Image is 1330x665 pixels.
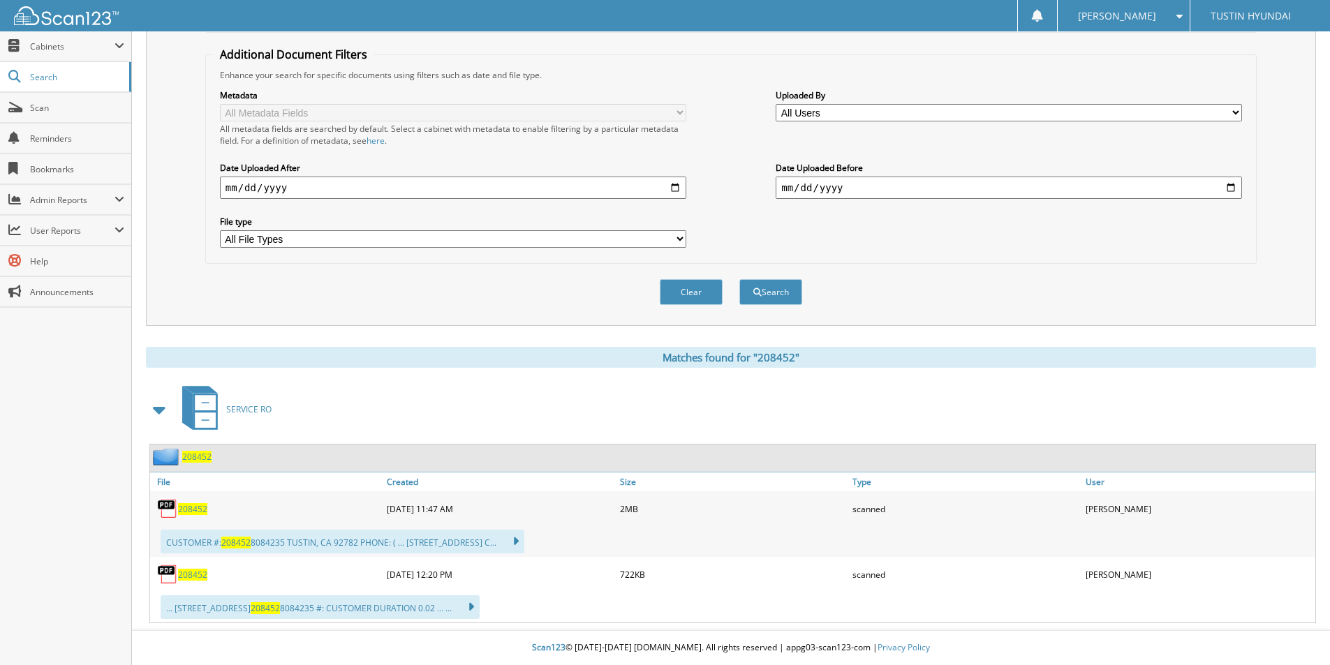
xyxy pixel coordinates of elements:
a: 208452 [178,569,207,581]
a: SERVICE RO [174,382,272,437]
img: scan123-logo-white.svg [14,6,119,25]
a: 208452 [182,451,212,463]
label: File type [220,216,686,227]
div: 2MB [616,495,850,523]
div: [DATE] 12:20 PM [383,560,616,588]
input: start [220,177,686,199]
a: here [367,135,385,147]
span: Bookmarks [30,163,124,175]
div: [PERSON_NAME] [1082,560,1315,588]
a: File [150,472,383,491]
img: PDF.png [157,498,178,519]
span: Announcements [30,286,124,298]
span: Admin Reports [30,194,114,206]
span: TUSTIN HYUNDAI [1211,12,1291,20]
div: [DATE] 11:47 AM [383,495,616,523]
span: Scan [30,102,124,114]
label: Date Uploaded Before [776,162,1242,174]
span: SERVICE RO [226,403,272,415]
label: Uploaded By [776,89,1242,101]
span: Scan123 [532,641,566,653]
span: 208452 [221,537,251,548]
legend: Additional Document Filters [213,47,374,62]
span: Help [30,255,124,267]
a: User [1082,472,1315,491]
iframe: Chat Widget [1260,598,1330,665]
a: 208452 [178,503,207,515]
span: Reminders [30,133,124,144]
div: Enhance your search for specific documents using filters such as date and file type. [213,69,1249,81]
div: All metadata fields are searched by default. Select a cabinet with metadata to enable filtering b... [220,123,686,147]
div: scanned [849,560,1082,588]
div: 722KB [616,560,850,588]
div: CUSTOMER #: 8084235 TUSTIN, CA 92782 PHONE: ( ... [STREET_ADDRESS] C... [161,530,524,553]
a: Privacy Policy [878,641,930,653]
button: Search [739,279,802,305]
a: Size [616,472,850,491]
span: [PERSON_NAME] [1078,12,1156,20]
span: User Reports [30,225,114,237]
div: © [DATE]-[DATE] [DOMAIN_NAME]. All rights reserved | appg03-scan123-com | [132,631,1330,665]
span: Search [30,71,122,83]
img: folder2.png [153,448,182,465]
div: [PERSON_NAME] [1082,495,1315,523]
label: Date Uploaded After [220,162,686,174]
label: Metadata [220,89,686,101]
a: Type [849,472,1082,491]
div: ... [STREET_ADDRESS] 8084235 #: CUSTOMER DURATION 0.02 ... ... [161,595,480,619]
button: Clear [660,279,723,305]
img: PDF.png [157,564,178,585]
div: scanned [849,495,1082,523]
span: Cabinets [30,40,114,52]
span: 208452 [251,602,280,614]
a: Created [383,472,616,491]
div: Matches found for "208452" [146,347,1316,368]
input: end [776,177,1242,199]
